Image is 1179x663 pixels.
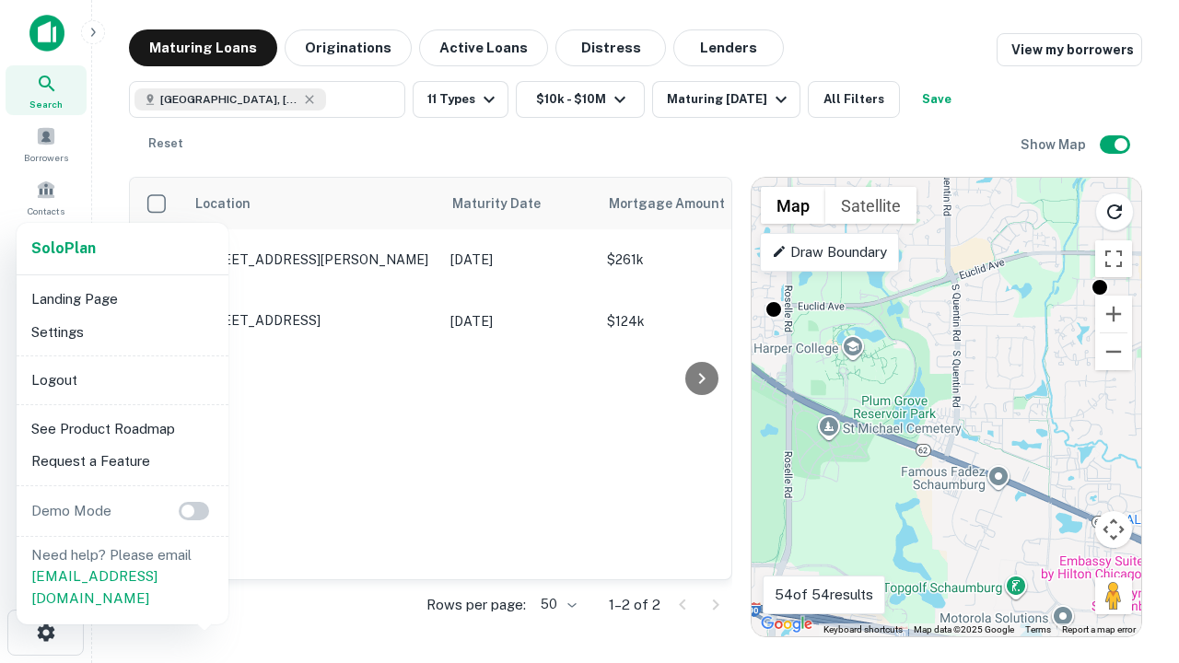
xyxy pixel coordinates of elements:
strong: Solo Plan [31,239,96,257]
a: [EMAIL_ADDRESS][DOMAIN_NAME] [31,568,158,606]
li: Request a Feature [24,445,221,478]
li: Landing Page [24,283,221,316]
p: Need help? Please email [31,544,214,610]
a: SoloPlan [31,238,96,260]
p: Demo Mode [24,500,119,522]
li: Logout [24,364,221,397]
li: See Product Roadmap [24,413,221,446]
li: Settings [24,316,221,349]
iframe: Chat Widget [1087,516,1179,604]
